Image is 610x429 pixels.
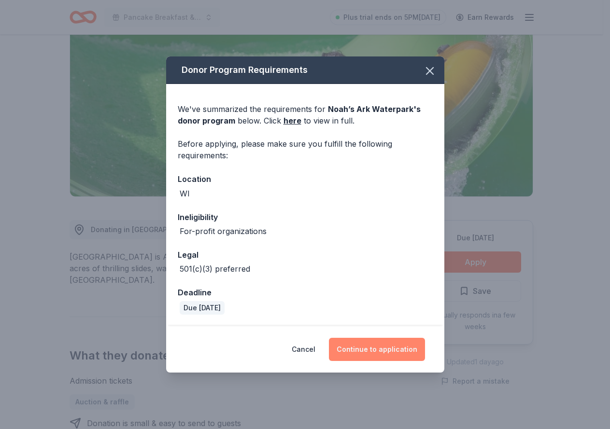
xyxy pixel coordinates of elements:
[329,338,425,361] button: Continue to application
[180,301,225,315] div: Due [DATE]
[292,338,315,361] button: Cancel
[284,115,301,126] a: here
[178,173,433,185] div: Location
[178,286,433,299] div: Deadline
[166,56,444,84] div: Donor Program Requirements
[180,263,250,275] div: 501(c)(3) preferred
[178,249,433,261] div: Legal
[180,188,190,199] div: WI
[178,103,433,126] div: We've summarized the requirements for below. Click to view in full.
[178,138,433,161] div: Before applying, please make sure you fulfill the following requirements:
[180,225,267,237] div: For-profit organizations
[178,211,433,223] div: Ineligibility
